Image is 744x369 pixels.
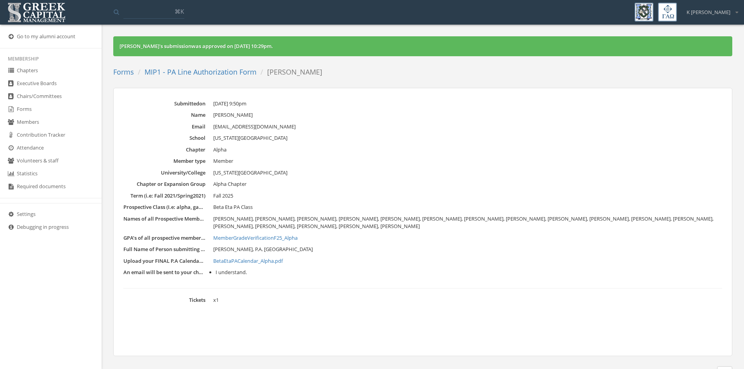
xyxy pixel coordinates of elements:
[213,123,722,131] dd: [EMAIL_ADDRESS][DOMAIN_NAME]
[175,7,184,15] span: ⌘K
[123,146,205,153] dt: Chapter
[213,246,313,253] span: [PERSON_NAME], P.A. [GEOGRAPHIC_DATA]
[213,134,722,142] dd: [US_STATE][GEOGRAPHIC_DATA]
[123,234,205,242] dt: GPA’s of all prospective members (attach Member Grade Verification form) in PDF format
[213,146,722,154] dd: Alpha
[123,257,205,265] dt: Upload your FINAL P.A Calendar and include dates for initiation, meeting dates and times, mid-rev...
[213,296,722,304] dd: x 1
[123,269,205,276] dt: An email will be sent to your chapter's email with additional information on your request for a P...
[123,296,205,304] dt: Tickets
[213,111,722,119] dd: [PERSON_NAME]
[682,3,738,16] div: K [PERSON_NAME]
[213,100,246,107] span: [DATE] 9:50pm
[213,169,287,176] span: [US_STATE][GEOGRAPHIC_DATA]
[213,257,722,265] a: BetaEtaPACalendar_Alpha.pdf
[687,9,730,16] span: K [PERSON_NAME]
[123,100,205,107] dt: Submitted on
[123,111,205,119] dt: Name
[213,203,253,210] span: Beta Eta PA Class
[213,157,722,165] dd: Member
[123,246,205,253] dt: Full Name of Person submitting this Form and your Role in the Chapter: (i.e. President, P.A Educa...
[145,67,257,77] a: MIP1 - PA Line Authorization Form
[123,134,205,142] dt: School
[213,180,246,187] span: Alpha Chapter
[123,203,205,211] dt: Prospective Class (I.e: alpha, gamma, xi Line)
[123,157,205,165] dt: Member type
[123,192,205,200] dt: Term (i.e: Fall 2021/Spring2021)
[123,215,205,223] dt: Names of all Prospective Members
[234,43,271,50] span: [DATE] 10:29pm
[257,67,322,77] li: [PERSON_NAME]
[113,67,134,77] a: Forms
[213,234,722,242] a: MemberGradeVerificationF25_Alpha
[120,43,726,50] div: [PERSON_NAME] 's submission was approved on .
[123,123,205,130] dt: Email
[216,269,722,276] li: I understand.
[213,192,233,199] span: Fall 2025
[123,180,205,188] dt: Chapter or Expansion Group
[123,169,205,176] dt: University/College
[213,215,714,230] span: [PERSON_NAME], [PERSON_NAME], [PERSON_NAME], [PERSON_NAME], [PERSON_NAME], [PERSON_NAME], [PERSON...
